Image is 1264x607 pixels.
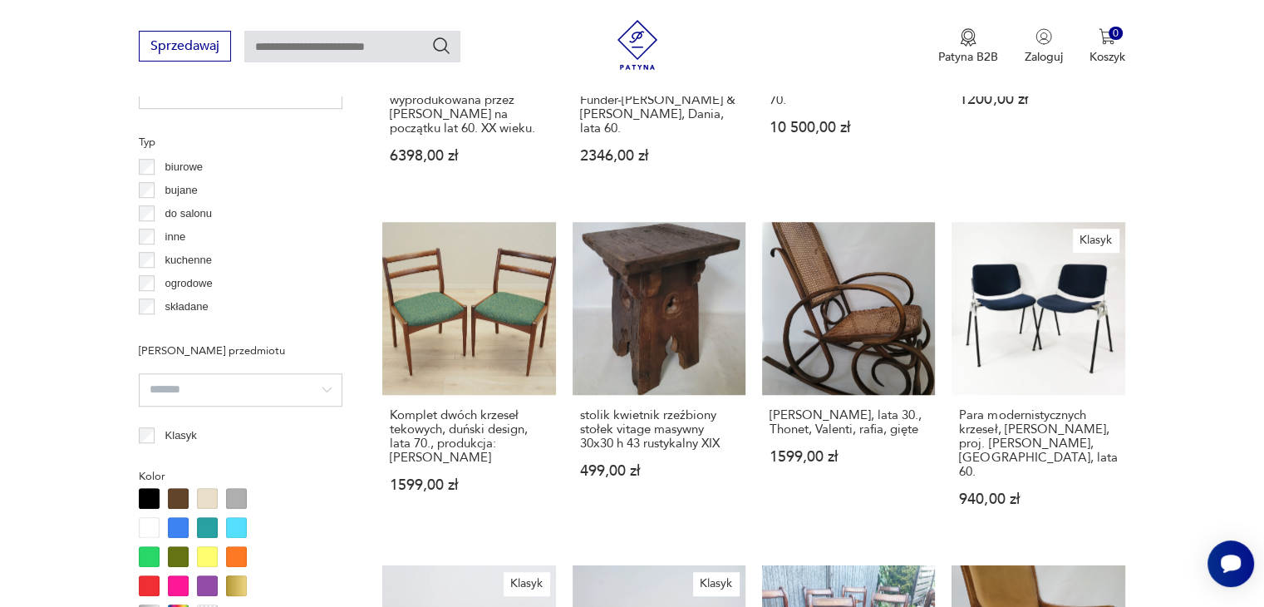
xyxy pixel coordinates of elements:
p: Zaloguj [1025,49,1063,65]
p: kuchenne [165,251,212,269]
button: Patyna B2B [938,28,998,65]
h3: [PERSON_NAME], lata 30., Thonet, Valenti, rafia, gięte [770,408,927,437]
h3: Para krzeseł Cesca zaprojektowana przez [PERSON_NAME] i wyprodukowana przez [PERSON_NAME] na pocz... [390,51,548,136]
img: Ikonka użytkownika [1035,28,1052,45]
p: 2346,00 zł [580,149,738,163]
a: Komplet dwóch krzeseł tekowych, duński design, lata 70., produkcja: DaniaKomplet dwóch krzeseł te... [382,222,555,539]
img: Ikona medalu [960,28,976,47]
a: fotel bujany, lata 30., Thonet, Valenti, rafia, gięte[PERSON_NAME], lata 30., Thonet, Valenti, ra... [762,222,935,539]
h3: Komplet czterech krzeseł, proj. Giotto Stoppino, [GEOGRAPHIC_DATA], lata 70. [770,51,927,107]
button: Szukaj [431,36,451,56]
p: składane [165,298,209,316]
p: do salonu [165,205,212,223]
p: biurowe [165,158,204,176]
h3: Krzesło z drewna tekowego i czarnej skóry anilinowej z okresu mid century modern, Funder-[PERSON_... [580,51,738,136]
button: Sprzedawaj [139,31,231,62]
a: KlasykPara modernistycznych krzeseł, Anonima Castelli, proj. G. Piretti, Włochy, lata 60.Para mod... [952,222,1124,539]
p: Typ [139,133,342,151]
p: 940,00 zł [959,492,1117,506]
img: Ikona koszyka [1099,28,1115,45]
iframe: Smartsupp widget button [1207,540,1254,587]
p: Koszyk [1089,49,1125,65]
button: Zaloguj [1025,28,1063,65]
p: bujane [165,181,198,200]
p: [PERSON_NAME] przedmiotu [139,342,342,360]
p: 6398,00 zł [390,149,548,163]
h3: Komplet dwóch krzeseł tekowych, duński design, lata 70., produkcja: [PERSON_NAME] [390,408,548,465]
p: Patyna B2B [938,49,998,65]
button: 0Koszyk [1089,28,1125,65]
p: 499,00 zł [580,464,738,478]
h3: stolik kwietnik rzeźbiony stołek vitage masywny 30x30 h 43 rustykalny XIX [580,408,738,451]
p: Kolor [139,467,342,486]
p: ogrodowe [165,274,213,293]
h3: Para modernistycznych krzeseł, [PERSON_NAME], proj. [PERSON_NAME], [GEOGRAPHIC_DATA], lata 60. [959,408,1117,479]
p: inne [165,228,186,246]
p: 1599,00 zł [390,478,548,492]
p: 10 500,00 zł [770,121,927,135]
a: Ikona medaluPatyna B2B [938,28,998,65]
p: 1599,00 zł [770,450,927,464]
p: Klasyk [165,427,197,445]
a: stolik kwietnik rzeźbiony stołek vitage masywny 30x30 h 43 rustykalny XIXstolik kwietnik rzeźbion... [573,222,745,539]
div: 0 [1109,27,1123,41]
p: taboret [165,321,199,339]
img: Patyna - sklep z meblami i dekoracjami vintage [612,20,662,70]
p: 1200,00 zł [959,92,1117,106]
a: Sprzedawaj [139,42,231,53]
